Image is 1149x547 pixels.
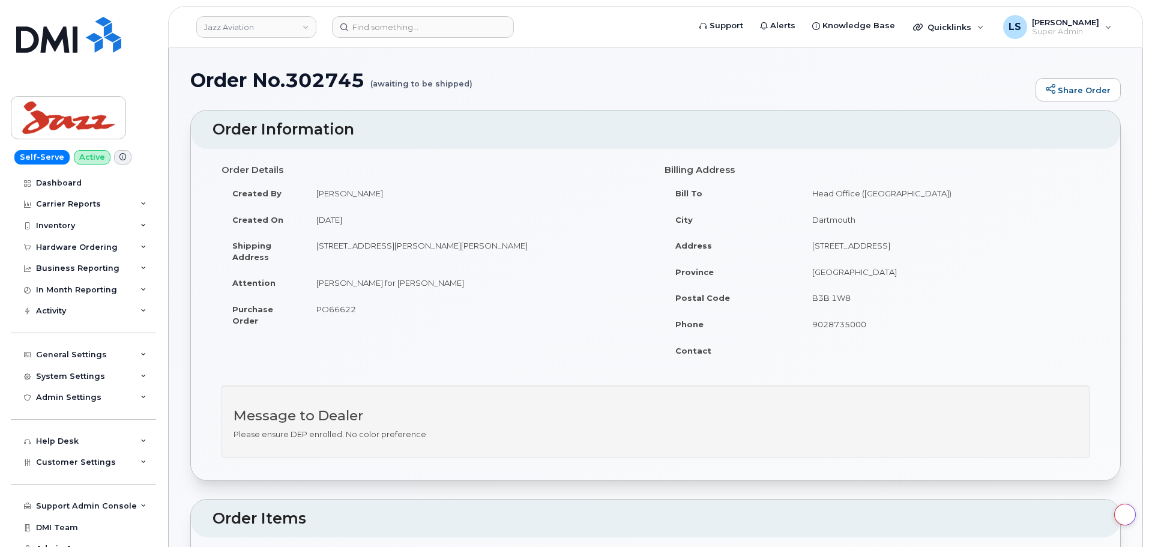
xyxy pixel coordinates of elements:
[675,241,712,250] strong: Address
[306,180,647,207] td: [PERSON_NAME]
[801,311,1090,337] td: 9028735000
[675,346,711,355] strong: Contact
[232,278,276,288] strong: Attention
[1036,78,1121,102] a: Share Order
[675,215,693,225] strong: City
[222,165,647,175] h4: Order Details
[232,241,271,262] strong: Shipping Address
[232,189,282,198] strong: Created By
[306,232,647,270] td: [STREET_ADDRESS][PERSON_NAME][PERSON_NAME]
[370,70,472,88] small: (awaiting to be shipped)
[316,304,356,314] span: PO66622
[675,319,704,329] strong: Phone
[234,408,1078,423] h3: Message to Dealer
[234,429,1078,440] p: Please ensure DEP enrolled. No color preference
[801,285,1090,311] td: B3B 1W8
[675,267,714,277] strong: Province
[801,232,1090,259] td: [STREET_ADDRESS]
[190,70,1030,91] h1: Order No.302745
[675,293,730,303] strong: Postal Code
[213,121,1099,138] h2: Order Information
[232,304,273,325] strong: Purchase Order
[306,270,647,296] td: [PERSON_NAME] for [PERSON_NAME]
[665,165,1090,175] h4: Billing Address
[801,180,1090,207] td: Head Office ([GEOGRAPHIC_DATA])
[232,215,283,225] strong: Created On
[213,510,1099,527] h2: Order Items
[801,259,1090,285] td: [GEOGRAPHIC_DATA]
[675,189,702,198] strong: Bill To
[801,207,1090,233] td: Dartmouth
[306,207,647,233] td: [DATE]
